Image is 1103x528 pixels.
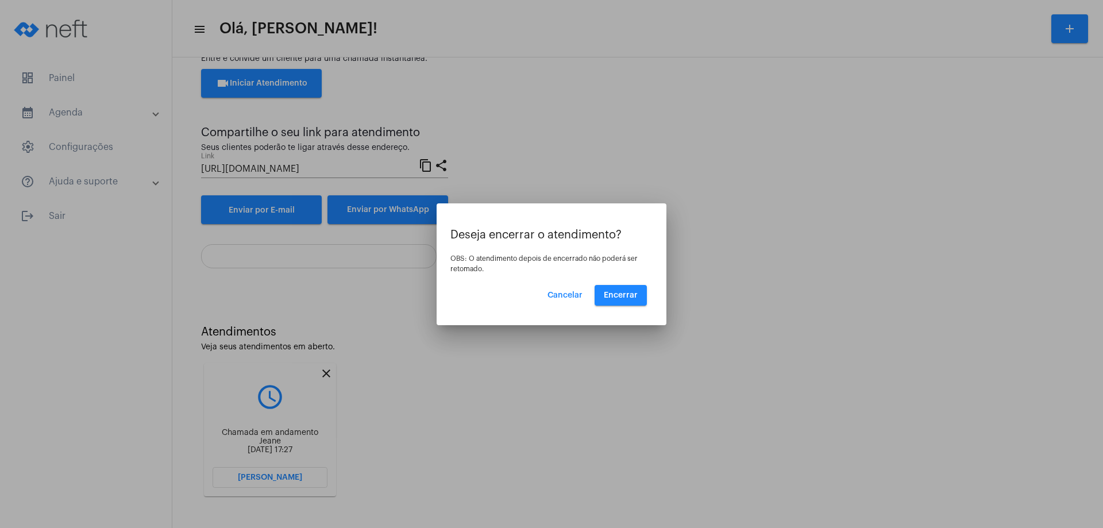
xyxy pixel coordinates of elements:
span: Cancelar [547,291,583,299]
span: OBS: O atendimento depois de encerrado não poderá ser retomado. [450,255,638,272]
button: Cancelar [538,285,592,306]
p: Deseja encerrar o atendimento? [450,229,653,241]
button: Encerrar [595,285,647,306]
span: Encerrar [604,291,638,299]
